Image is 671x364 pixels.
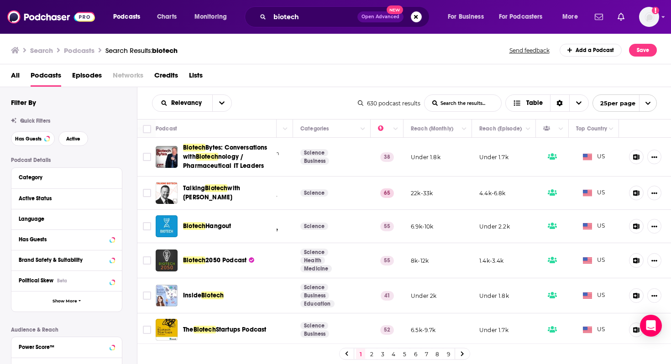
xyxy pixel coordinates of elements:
[499,10,543,23] span: For Podcasters
[300,330,329,338] a: Business
[639,7,659,27] span: Logged in as DKCLifestyle
[300,265,332,272] a: Medicine
[11,131,55,146] button: Has Guests
[183,325,266,334] a: TheBiotechStartups Podcast
[479,189,506,197] p: 4.4k-6.8k
[411,292,436,300] p: Under 2k
[105,46,178,55] div: Search Results:
[113,10,140,23] span: Podcasts
[156,250,178,271] img: Biotech 2050 Podcast
[583,188,605,198] span: US
[647,288,661,303] button: Show More Button
[19,174,109,181] div: Category
[381,291,394,300] p: 41
[157,10,177,23] span: Charts
[156,146,178,168] img: Biotech Bytes: Conversations with Biotechnology / Pharmaceutical IT Leaders
[154,68,178,87] span: Credits
[448,10,484,23] span: For Business
[212,95,231,111] button: open menu
[183,184,273,202] a: TalkingBiotechwith [PERSON_NAME]
[183,326,194,333] span: The
[380,222,394,231] p: 55
[411,326,436,334] p: 6.5k-9.7k
[526,100,543,106] span: Table
[280,124,291,135] button: Column Actions
[639,7,659,27] img: User Profile
[378,123,391,134] div: Power Score
[300,284,328,291] a: Science
[205,184,227,192] span: Biotech
[205,256,246,264] span: 2050 Podcast
[543,123,556,134] div: Has Guests
[367,348,376,359] a: 2
[583,325,605,334] span: US
[300,300,335,307] a: Education
[183,144,205,151] span: Biotech
[183,222,231,231] a: BiotechHangout
[380,256,394,265] p: 55
[270,10,357,24] input: Search podcasts, credits, & more...
[11,98,36,107] h2: Filter By
[380,188,394,198] p: 65
[156,285,178,307] img: Inside Biotech
[583,222,605,231] span: US
[505,94,589,112] button: Choose View
[19,236,107,243] div: Has Guests
[479,153,508,161] p: Under 1.7k
[591,9,607,25] a: Show notifications dropdown
[156,319,178,341] a: The Biotech Startups Podcast
[30,46,53,55] h3: Search
[183,256,254,265] a: Biotech2050 Podcast
[441,10,495,24] button: open menu
[52,299,77,304] span: Show More
[479,326,508,334] p: Under 1.7k
[411,153,440,161] p: Under 1.8k
[183,153,264,170] span: nology / Pharmaceutical IT Leaders
[300,249,328,256] a: Science
[459,124,470,135] button: Column Actions
[576,123,607,134] div: Top Country
[411,348,420,359] a: 6
[216,326,267,333] span: Startups Podcast
[107,10,152,24] button: open menu
[19,254,115,265] button: Brand Safety & Suitability
[15,136,42,141] span: Has Guests
[19,234,115,245] button: Has Guests
[556,10,589,24] button: open menu
[550,95,569,111] div: Sort Direction
[358,100,420,107] div: 630 podcast results
[143,153,151,161] span: Toggle select row
[152,46,178,55] span: biotech
[19,172,115,183] button: Category
[411,189,433,197] p: 22k-33k
[19,195,109,202] div: Active Status
[411,223,433,230] p: 6.9k-10k
[614,9,628,25] a: Show notifications dropdown
[357,124,368,135] button: Column Actions
[433,348,442,359] a: 8
[560,44,622,57] a: Add a Podcast
[66,136,80,141] span: Active
[171,100,205,106] span: Relevancy
[143,222,151,230] span: Toggle select row
[507,47,552,54] button: Send feedback
[444,348,453,359] a: 9
[592,94,657,112] button: open menu
[389,348,398,359] a: 4
[378,348,387,359] a: 3
[19,275,115,286] button: Political SkewBeta
[380,152,394,161] p: 38
[400,348,409,359] a: 5
[7,8,95,26] a: Podchaser - Follow, Share and Rate Podcasts
[647,253,661,268] button: Show More Button
[556,124,566,135] button: Column Actions
[57,278,67,284] div: Beta
[19,213,115,224] button: Language
[647,150,661,164] button: Show More Button
[11,291,122,312] button: Show More
[300,189,328,197] a: Science
[188,10,239,24] button: open menu
[183,143,273,171] a: BiotechBytes: Conversations withBiotechnology / Pharmaceutical IT Leaders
